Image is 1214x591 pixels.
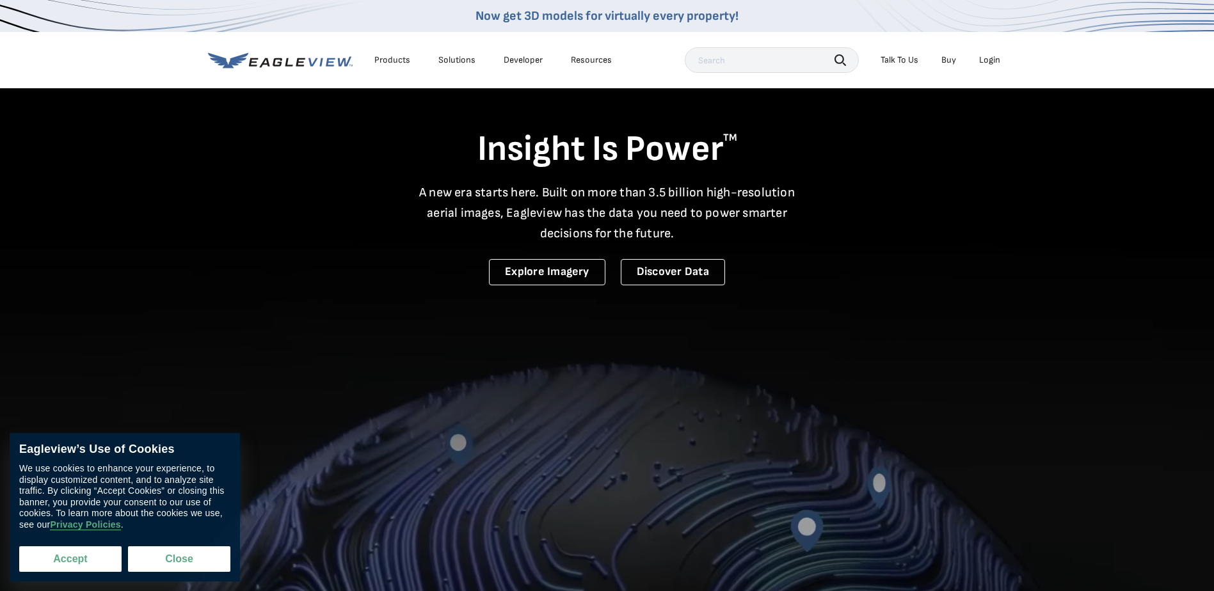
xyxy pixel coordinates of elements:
a: Now get 3D models for virtually every property! [475,8,739,24]
a: Discover Data [621,259,725,285]
a: Buy [941,54,956,66]
a: Privacy Policies [50,519,120,530]
h1: Insight Is Power [208,127,1007,172]
a: Developer [504,54,543,66]
div: Talk To Us [881,54,918,66]
div: Login [979,54,1000,66]
div: Solutions [438,54,475,66]
div: We use cookies to enhance your experience, to display customized content, and to analyze site tra... [19,463,230,530]
sup: TM [723,132,737,144]
div: Eagleview’s Use of Cookies [19,443,230,457]
div: Products [374,54,410,66]
button: Accept [19,546,122,572]
p: A new era starts here. Built on more than 3.5 billion high-resolution aerial images, Eagleview ha... [411,182,803,244]
input: Search [685,47,859,73]
div: Resources [571,54,612,66]
button: Close [128,546,230,572]
a: Explore Imagery [489,259,605,285]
